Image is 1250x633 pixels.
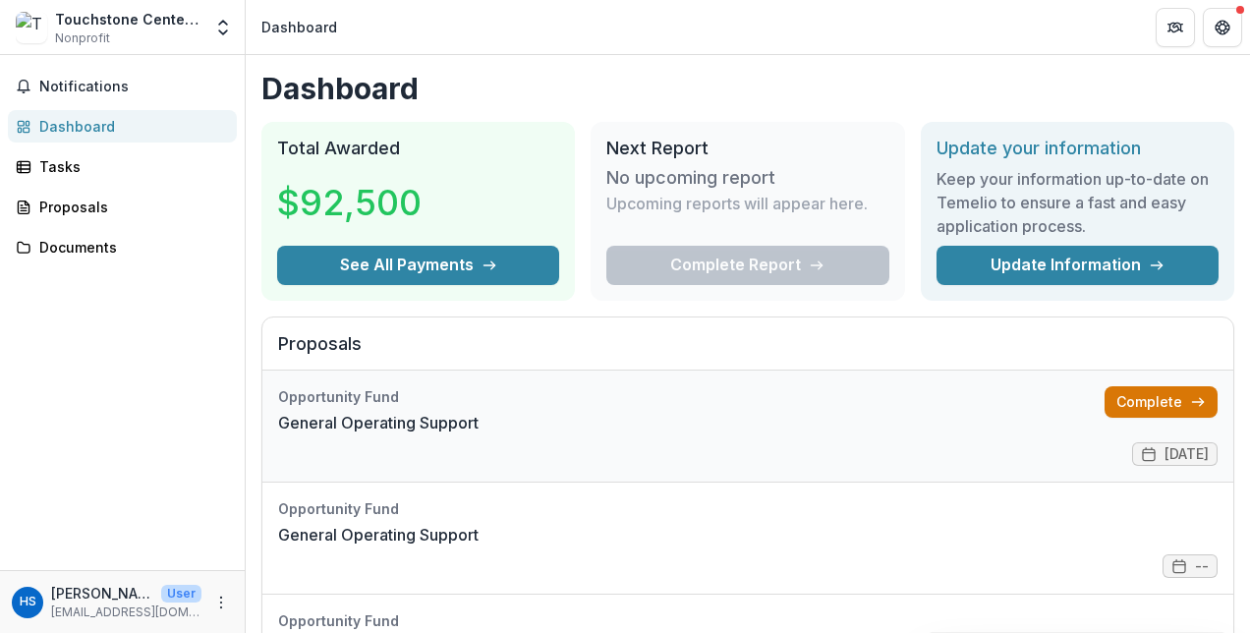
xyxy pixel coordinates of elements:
p: Upcoming reports will appear here. [606,192,868,215]
div: Touchstone Center for Crafts [55,9,201,29]
a: Update Information [937,246,1219,285]
button: See All Payments [277,246,559,285]
a: Tasks [8,150,237,183]
h3: Keep your information up-to-date on Temelio to ensure a fast and easy application process. [937,167,1219,238]
span: Nonprofit [55,29,110,47]
span: Notifications [39,79,229,95]
h3: No upcoming report [606,167,775,189]
a: Documents [8,231,237,263]
h2: Update your information [937,138,1219,159]
h3: $92,500 [277,176,425,229]
nav: breadcrumb [254,13,345,41]
div: Tasks [39,156,221,177]
a: Proposals [8,191,237,223]
p: [PERSON_NAME] [51,583,153,604]
h1: Dashboard [261,71,1234,106]
div: Heather Sage [20,596,36,608]
button: More [209,591,233,614]
a: General Operating Support [278,411,479,434]
div: Dashboard [261,17,337,37]
p: User [161,585,201,603]
a: Complete [1105,386,1218,418]
a: Dashboard [8,110,237,143]
p: [EMAIL_ADDRESS][DOMAIN_NAME] [51,604,201,621]
button: Open entity switcher [209,8,237,47]
h2: Proposals [278,333,1218,371]
h2: Next Report [606,138,888,159]
div: Documents [39,237,221,258]
div: Dashboard [39,116,221,137]
button: Notifications [8,71,237,102]
h2: Total Awarded [277,138,559,159]
div: Proposals [39,197,221,217]
button: Get Help [1203,8,1242,47]
img: Touchstone Center for Crafts [16,12,47,43]
button: Partners [1156,8,1195,47]
a: General Operating Support [278,523,479,547]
